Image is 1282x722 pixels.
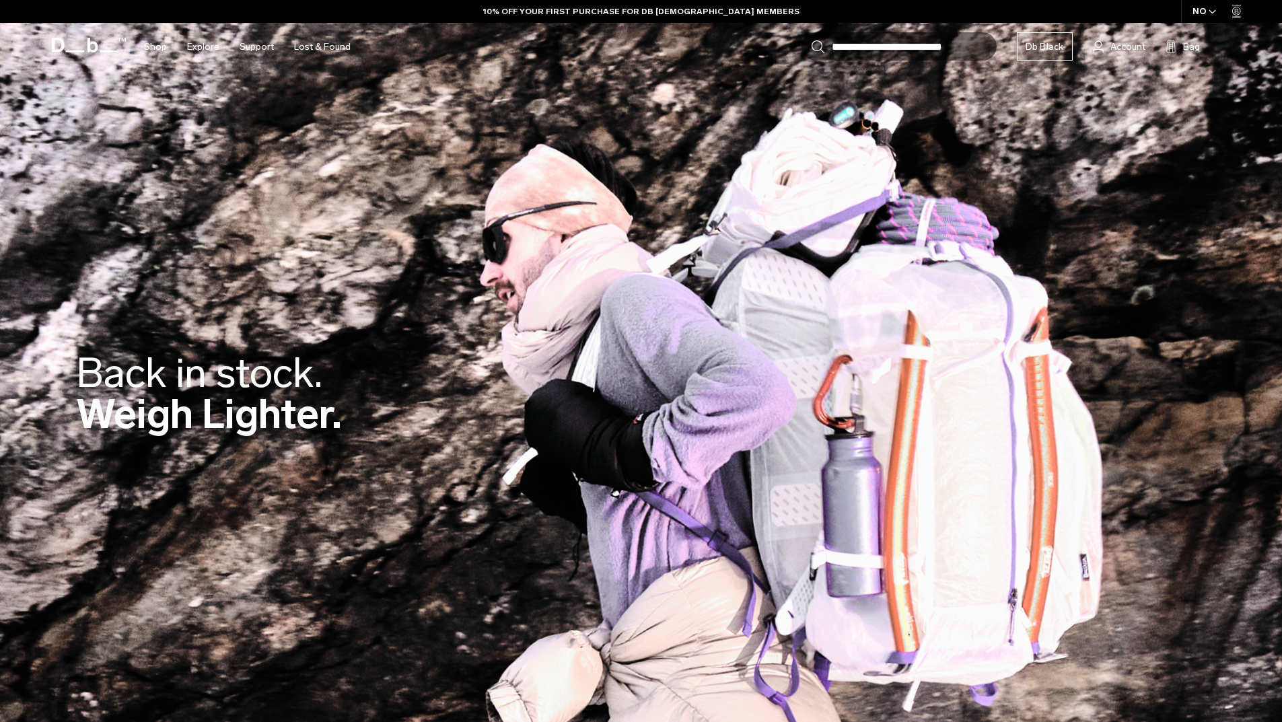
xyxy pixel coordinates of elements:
a: Explore [187,23,219,71]
nav: Main Navigation [134,23,361,71]
h2: Weigh Lighter. [76,353,342,435]
a: Support [240,23,274,71]
a: 10% OFF YOUR FIRST PURCHASE FOR DB [DEMOGRAPHIC_DATA] MEMBERS [483,5,799,17]
span: Bag [1183,40,1200,54]
span: Back in stock. [76,349,322,398]
a: Shop [144,23,167,71]
a: Account [1093,38,1145,55]
a: Db Black [1017,32,1073,61]
span: Account [1110,40,1145,54]
button: Bag [1166,38,1200,55]
a: Lost & Found [294,23,351,71]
